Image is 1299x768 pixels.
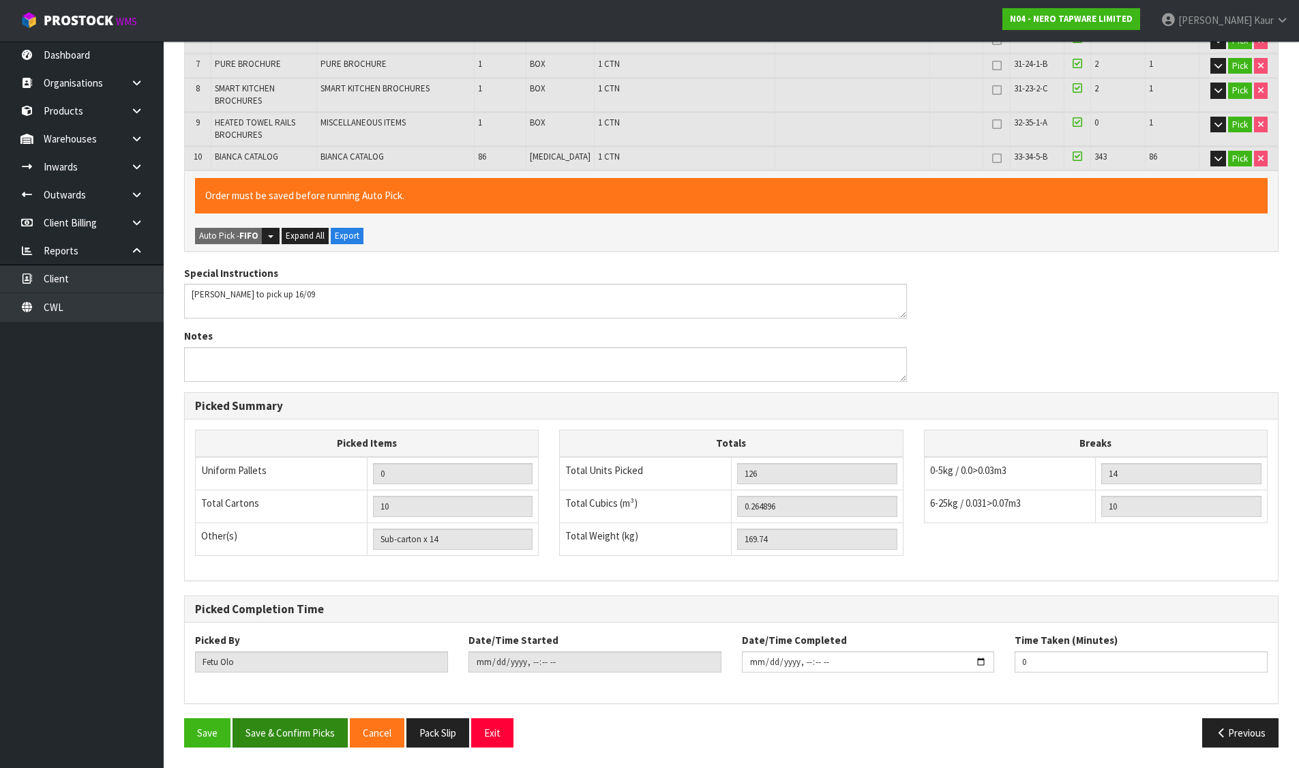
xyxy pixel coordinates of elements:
[1228,151,1252,167] button: Pick
[195,651,448,673] input: Picked By
[1094,83,1099,94] span: 2
[1228,117,1252,133] button: Pick
[215,83,275,106] span: SMART KITCHEN BROCHURES
[1094,117,1099,128] span: 0
[350,718,404,748] button: Cancel
[1149,83,1153,94] span: 1
[478,58,482,70] span: 1
[320,151,384,162] span: BIANCA CATALOG
[1228,83,1252,99] button: Pick
[196,522,368,555] td: Other(s)
[742,633,847,647] label: Date/Time Completed
[239,230,258,241] strong: FIFO
[560,430,903,457] th: Totals
[598,58,620,70] span: 1 CTN
[1014,151,1047,162] span: 33-34-5-B
[215,58,281,70] span: PURE BROCHURE
[373,463,533,484] input: UNIFORM P LINES
[196,83,200,94] span: 8
[560,522,732,555] td: Total Weight (kg)
[1149,151,1157,162] span: 86
[20,12,38,29] img: cube-alt.png
[320,117,406,128] span: MISCELLANEOUS ITEMS
[598,151,620,162] span: 1 CTN
[195,178,1268,213] div: Order must be saved before running Auto Pick.
[530,58,546,70] span: BOX
[598,83,620,94] span: 1 CTN
[44,12,113,29] span: ProStock
[478,151,486,162] span: 86
[471,718,513,748] button: Exit
[478,83,482,94] span: 1
[373,496,533,517] input: OUTERS TOTAL = CTN
[1228,58,1252,74] button: Pick
[1010,13,1133,25] strong: N04 - NERO TAPWARE LIMITED
[196,58,200,70] span: 7
[924,430,1267,457] th: Breaks
[116,15,137,28] small: WMS
[196,430,539,457] th: Picked Items
[1149,117,1153,128] span: 1
[184,266,278,280] label: Special Instructions
[530,117,546,128] span: BOX
[1178,14,1252,27] span: [PERSON_NAME]
[194,151,202,162] span: 10
[406,718,469,748] button: Pack Slip
[930,464,1006,477] span: 0-5kg / 0.0>0.03m3
[195,603,1268,616] h3: Picked Completion Time
[195,400,1268,413] h3: Picked Summary
[1094,151,1107,162] span: 343
[184,329,213,343] label: Notes
[1015,633,1118,647] label: Time Taken (Minutes)
[1002,8,1140,30] a: N04 - NERO TAPWARE LIMITED
[215,151,278,162] span: BIANCA CATALOG
[1015,651,1268,673] input: Time Taken
[468,633,558,647] label: Date/Time Started
[1014,58,1047,70] span: 31-24-1-B
[930,497,1021,509] span: 6-25kg / 0.031>0.07m3
[233,718,348,748] button: Save & Confirm Picks
[331,228,363,244] button: Export
[1202,718,1279,748] button: Previous
[1014,83,1048,94] span: 31-23-2-C
[598,117,620,128] span: 1 CTN
[286,230,325,241] span: Expand All
[195,228,263,244] button: Auto Pick -FIFO
[478,117,482,128] span: 1
[196,490,368,522] td: Total Cartons
[320,58,387,70] span: PURE BROCHURE
[215,117,295,141] span: HEATED TOWEL RAILS BROCHURES
[196,457,368,490] td: Uniform Pallets
[320,83,430,94] span: SMART KITCHEN BROCHURES
[560,457,732,490] td: Total Units Picked
[196,117,200,128] span: 9
[184,718,230,748] button: Save
[530,151,591,162] span: [MEDICAL_DATA]
[282,228,329,244] button: Expand All
[1149,58,1153,70] span: 1
[560,490,732,522] td: Total Cubics (m³)
[1094,58,1099,70] span: 2
[1014,117,1047,128] span: 32-35-1-A
[530,83,546,94] span: BOX
[195,633,240,647] label: Picked By
[1254,14,1274,27] span: Kaur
